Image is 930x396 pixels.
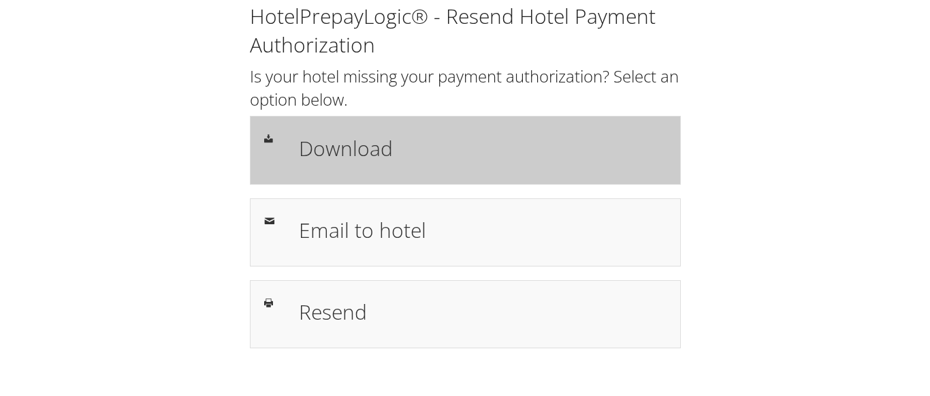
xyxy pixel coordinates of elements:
h2: Is your hotel missing your payment authorization? Select an option below. [250,65,681,110]
h1: Download [299,133,666,164]
h1: HotelPrepayLogic® - Resend Hotel Payment Authorization [250,2,681,59]
h1: Email to hotel [299,215,666,245]
h1: Resend [299,296,666,327]
a: Download [250,116,681,184]
a: Email to hotel [250,198,681,266]
a: Resend [250,280,681,348]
